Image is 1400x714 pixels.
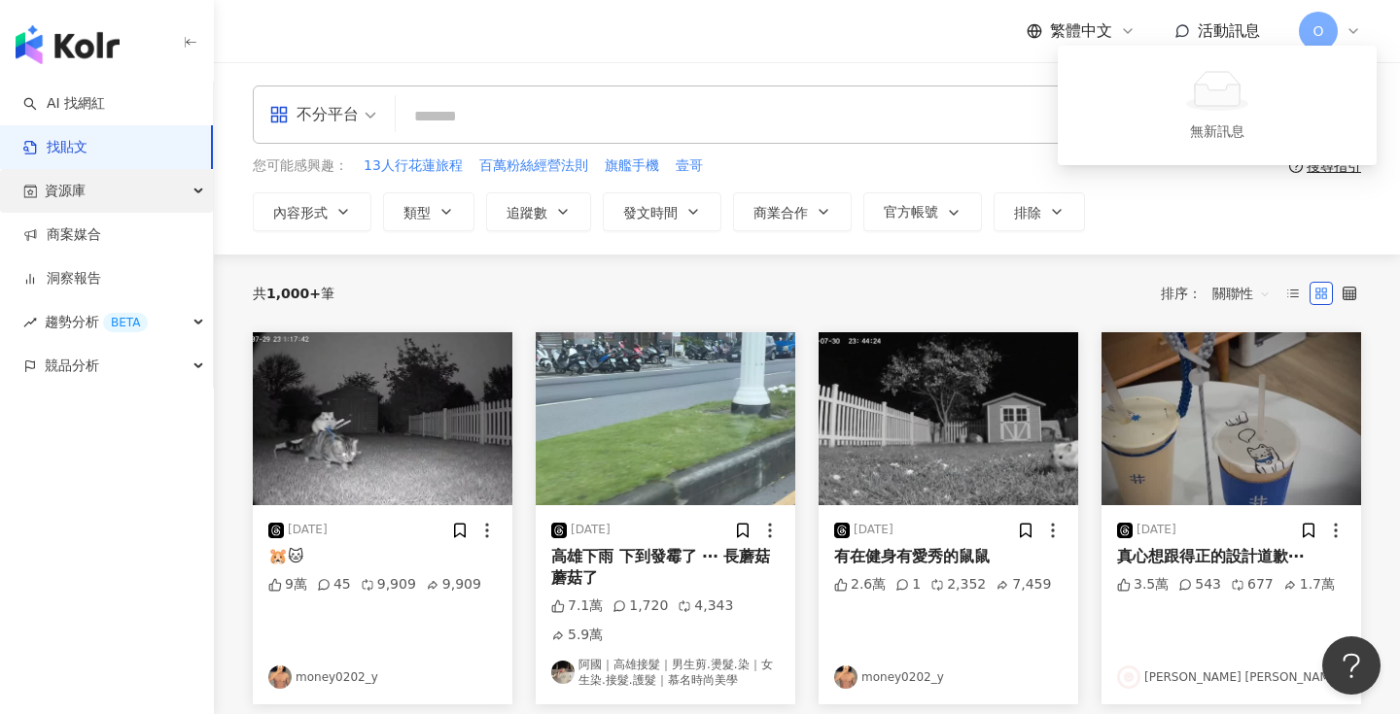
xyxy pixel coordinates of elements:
[479,156,588,176] span: 百萬粉絲經營法則
[834,575,886,595] div: 2.6萬
[16,25,120,64] img: logo
[507,205,547,221] span: 追蹤數
[266,286,321,301] span: 1,000+
[834,665,1063,689] a: KOL Avatarmoney0202_y
[383,192,474,231] button: 類型
[854,522,893,538] div: [DATE]
[571,522,611,538] div: [DATE]
[675,155,704,177] button: 壹哥
[733,192,852,231] button: 商業合作
[103,313,148,332] div: BETA
[834,665,857,689] img: KOL Avatar
[1231,575,1274,595] div: 677
[1117,546,1346,567] div: 真心想跟得正的設計道歉⋯
[45,169,86,213] span: 資源庫
[1307,158,1361,174] div: 搜尋指引
[551,657,780,690] a: KOL Avatar阿國｜高雄接髮｜男生剪.燙髮.染｜女生染.接髮.護髮｜慕名時尚美學
[536,332,795,505] img: post-image
[253,332,512,505] img: post-image
[1322,636,1381,695] iframe: Help Scout Beacon - Open
[317,575,351,595] div: 45
[364,156,463,176] span: 13人行花蓮旅程
[361,575,416,595] div: 9,909
[551,596,603,616] div: 7.1萬
[23,316,37,329] span: rise
[1312,20,1323,42] span: O
[1289,159,1303,173] span: question-circle
[1137,522,1176,538] div: [DATE]
[623,205,678,221] span: 發文時間
[1117,665,1140,689] img: KOL Avatar
[253,286,334,301] div: 共 筆
[273,205,328,221] span: 內容形式
[269,99,359,130] div: 不分平台
[604,155,660,177] button: 旗艦手機
[253,156,348,176] span: 您可能感興趣：
[486,192,591,231] button: 追蹤數
[605,156,659,176] span: 旗艦手機
[1198,21,1260,40] span: 活動訊息
[45,344,99,388] span: 競品分析
[1102,332,1361,505] img: post-image
[1186,120,1248,142] div: 無新訊息
[403,205,431,221] span: 類型
[269,105,289,124] span: appstore
[1117,665,1346,689] a: KOL Avatar[PERSON_NAME] [PERSON_NAME]
[1014,205,1041,221] span: 排除
[23,269,101,289] a: 洞察報告
[45,300,148,344] span: 趨勢分析
[268,665,292,689] img: KOL Avatar
[834,546,1063,567] div: 有在健身有愛秀的鼠鼠
[23,138,87,157] a: 找貼文
[753,205,808,221] span: 商業合作
[1283,575,1335,595] div: 1.7萬
[863,192,982,231] button: 官方帳號
[678,596,733,616] div: 4,343
[253,192,371,231] button: 內容形式
[895,575,921,595] div: 1
[551,546,780,590] div: 高雄下雨 下到發霉了 ⋯ 長蘑菇蘑菇了
[1117,575,1169,595] div: 3.5萬
[1050,20,1112,42] span: 繁體中文
[23,225,101,245] a: 商案媒合
[288,522,328,538] div: [DATE]
[994,192,1085,231] button: 排除
[884,204,938,220] span: 官方帳號
[603,192,721,231] button: 發文時間
[819,332,1078,505] img: post-image
[1212,278,1271,309] span: 關聯性
[363,155,464,177] button: 13人行花蓮旅程
[1161,278,1281,309] div: 排序：
[1178,575,1221,595] div: 543
[551,661,575,684] img: KOL Avatar
[268,546,497,567] div: 🐹🐱
[23,94,105,114] a: searchAI 找網紅
[551,626,603,645] div: 5.9萬
[478,155,589,177] button: 百萬粉絲經營法則
[268,665,497,689] a: KOL Avatarmoney0202_y
[930,575,986,595] div: 2,352
[426,575,481,595] div: 9,909
[612,596,668,616] div: 1,720
[996,575,1051,595] div: 7,459
[676,156,703,176] span: 壹哥
[268,575,307,595] div: 9萬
